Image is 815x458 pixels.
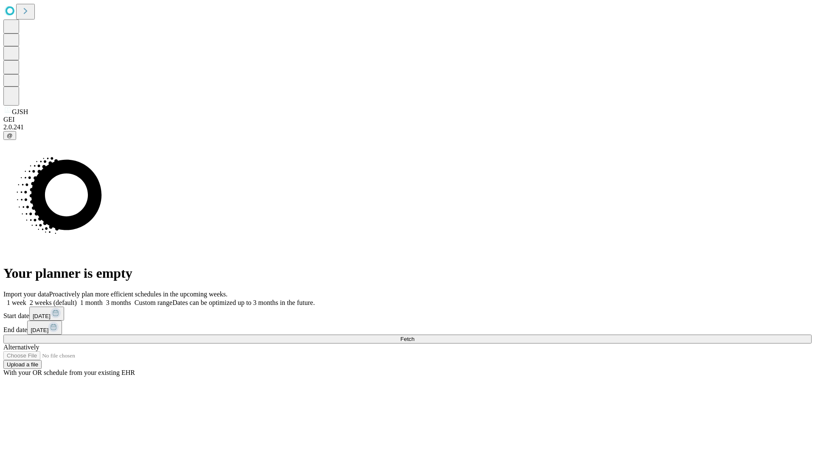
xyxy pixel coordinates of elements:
span: Proactively plan more efficient schedules in the upcoming weeks. [49,290,228,298]
span: [DATE] [31,327,48,333]
span: 1 week [7,299,26,306]
span: GJSH [12,108,28,115]
div: 2.0.241 [3,123,812,131]
span: 2 weeks (default) [30,299,77,306]
div: GEI [3,116,812,123]
div: End date [3,321,812,335]
span: 3 months [106,299,131,306]
span: [DATE] [33,313,51,319]
button: [DATE] [27,321,62,335]
button: @ [3,131,16,140]
span: Custom range [135,299,172,306]
div: Start date [3,307,812,321]
span: Alternatively [3,343,39,351]
span: Import your data [3,290,49,298]
button: Upload a file [3,360,42,369]
button: Fetch [3,335,812,343]
span: 1 month [80,299,103,306]
span: Dates can be optimized up to 3 months in the future. [172,299,315,306]
span: With your OR schedule from your existing EHR [3,369,135,376]
h1: Your planner is empty [3,265,812,281]
button: [DATE] [29,307,64,321]
span: @ [7,132,13,139]
span: Fetch [400,336,414,342]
